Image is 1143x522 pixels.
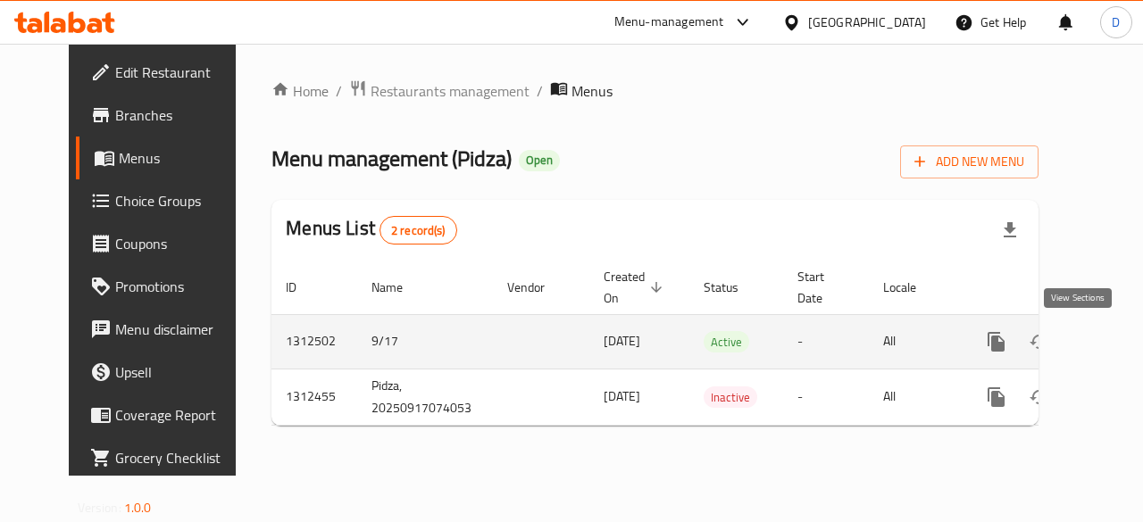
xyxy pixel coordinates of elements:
button: more [975,376,1018,418]
span: Menu disclaimer [115,319,246,340]
span: Menus [571,80,613,102]
span: Edit Restaurant [115,62,246,83]
td: All [869,369,961,425]
span: 2 record(s) [380,222,456,239]
span: Start Date [797,266,847,309]
div: Open [519,150,560,171]
a: Edit Restaurant [76,51,260,94]
a: Coupons [76,222,260,265]
div: [GEOGRAPHIC_DATA] [808,12,926,32]
span: Created On [604,266,668,309]
div: Total records count [380,216,457,244]
td: 1312502 [271,314,357,369]
span: Coverage Report [115,404,246,426]
span: Active [704,332,749,352]
span: 1.0.0 [124,496,152,519]
span: Coupons [115,233,246,254]
a: Menus [76,137,260,179]
td: - [783,369,869,425]
span: Upsell [115,361,246,383]
a: Promotions [76,265,260,308]
a: Coverage Report [76,394,260,436]
h2: Menus List [286,215,456,244]
button: Add New Menu [900,145,1039,178]
div: Active [704,331,749,352]
td: 9/17 [357,314,493,369]
span: Open [519,153,560,168]
button: Change Status [1018,376,1061,418]
span: Branches [115,104,246,126]
a: Restaurants management [349,79,530,103]
span: Locale [883,277,939,298]
button: more [975,320,1018,363]
li: / [537,80,543,102]
span: [DATE] [604,385,640,408]
span: ID [286,277,320,298]
li: / [336,80,342,102]
span: Add New Menu [914,151,1024,173]
a: Home [271,80,329,102]
button: Change Status [1018,320,1061,363]
div: Export file [989,209,1031,252]
div: Menu-management [614,12,724,33]
td: All [869,314,961,369]
span: Promotions [115,276,246,297]
a: Grocery Checklist [76,436,260,479]
a: Menu disclaimer [76,308,260,351]
span: Inactive [704,387,757,408]
span: Vendor [507,277,568,298]
a: Choice Groups [76,179,260,222]
span: Name [371,277,426,298]
span: Version: [78,496,121,519]
span: Status [704,277,762,298]
a: Upsell [76,351,260,394]
a: Branches [76,94,260,137]
span: Restaurants management [371,80,530,102]
span: Menu management ( Pidza ) [271,138,512,178]
td: Pidza, 20250917074053 [357,369,493,425]
span: D [1112,12,1120,32]
td: - [783,314,869,369]
span: Menus [119,147,246,169]
nav: breadcrumb [271,79,1039,103]
span: [DATE] [604,329,640,352]
td: 1312455 [271,369,357,425]
span: Choice Groups [115,190,246,211]
span: Grocery Checklist [115,447,246,468]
